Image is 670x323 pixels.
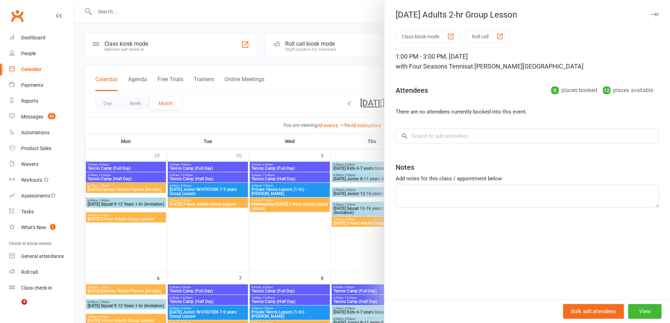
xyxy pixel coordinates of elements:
[21,253,64,259] div: General attendance
[396,162,414,172] div: Notes
[21,51,36,56] div: People
[21,161,38,167] div: Waivers
[9,125,74,141] a: Automations
[466,30,510,43] button: Roll call
[48,113,56,119] span: 82
[21,209,34,214] div: Tasks
[9,141,74,156] a: Product Sales
[9,188,74,204] a: Assessments
[50,224,56,230] span: 1
[9,77,74,93] a: Payments
[9,62,74,77] a: Calendar
[9,46,74,62] a: People
[603,86,611,94] div: 12
[21,146,51,151] div: Product Sales
[21,82,43,88] div: Payments
[21,285,52,291] div: Class check-in
[21,130,50,135] div: Automations
[21,193,56,199] div: Assessments
[9,204,74,220] a: Tasks
[9,172,74,188] a: Workouts
[21,66,42,72] div: Calendar
[551,86,559,94] div: 0
[467,63,583,70] span: at [PERSON_NAME][GEOGRAPHIC_DATA]
[396,174,659,183] div: Add notes for this class / appointment below
[396,30,460,43] button: Class kiosk mode
[9,30,74,46] a: Dashboard
[8,7,26,25] a: Clubworx
[7,299,24,316] iframe: Intercom live chat
[9,280,74,296] a: Class kiosk mode
[9,93,74,109] a: Reports
[21,114,43,119] div: Messages
[9,109,74,125] a: Messages 82
[603,85,653,95] div: places available
[384,10,670,20] div: [DATE] Adults 2-hr Group Lesson
[396,63,467,70] span: with Four Seasons Tennis
[9,264,74,280] a: Roll call
[396,108,659,116] li: There are no attendees currently booked into this event.
[21,225,46,230] div: What's New
[21,299,27,305] span: 4
[551,85,597,95] div: places booked
[21,177,42,183] div: Workouts
[563,304,624,319] button: Bulk add attendees
[396,85,428,95] div: Attendees
[21,35,45,40] div: Dashboard
[9,156,74,172] a: Waivers
[21,269,38,275] div: Roll call
[628,304,662,319] button: View
[396,52,659,71] div: 1:00 PM - 3:00 PM, [DATE]
[9,248,74,264] a: General attendance kiosk mode
[396,129,659,143] input: Search to add attendees
[21,98,38,104] div: Reports
[9,220,74,235] a: What's New1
